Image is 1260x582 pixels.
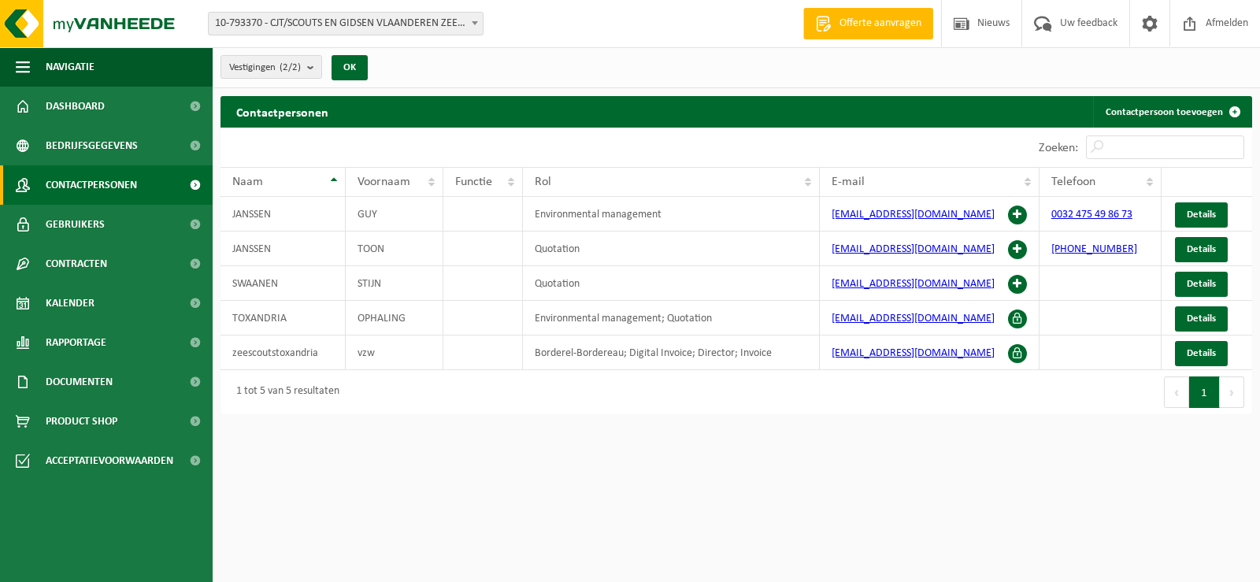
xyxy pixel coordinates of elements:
td: Borderel-Bordereau; Digital Invoice; Director; Invoice [523,335,820,370]
span: Product Shop [46,402,117,441]
span: Contracten [46,244,107,284]
span: Bedrijfsgegevens [46,126,138,165]
span: Documenten [46,362,113,402]
span: 10-793370 - CJT/SCOUTS EN GIDSEN VLAANDEREN ZEESCOUTING TOXANDRIA VZW - TURNHOUT [208,12,484,35]
td: Quotation [523,232,820,266]
span: Details [1187,209,1216,220]
span: Dashboard [46,87,105,126]
button: Previous [1164,376,1189,408]
span: Contactpersonen [46,165,137,205]
td: Environmental management; Quotation [523,301,820,335]
button: OK [332,55,368,80]
td: JANSSEN [220,197,346,232]
td: TOXANDRIA [220,301,346,335]
td: GUY [346,197,443,232]
td: SWAANEN [220,266,346,301]
span: Acceptatievoorwaarden [46,441,173,480]
a: Details [1175,306,1228,332]
td: Environmental management [523,197,820,232]
count: (2/2) [280,62,301,72]
button: Next [1220,376,1244,408]
a: [EMAIL_ADDRESS][DOMAIN_NAME] [832,243,995,255]
a: Details [1175,272,1228,297]
span: Navigatie [46,47,94,87]
a: [EMAIL_ADDRESS][DOMAIN_NAME] [832,278,995,290]
td: OPHALING [346,301,443,335]
a: [EMAIL_ADDRESS][DOMAIN_NAME] [832,313,995,324]
td: STIJN [346,266,443,301]
a: Contactpersoon toevoegen [1093,96,1251,128]
span: 10-793370 - CJT/SCOUTS EN GIDSEN VLAANDEREN ZEESCOUTING TOXANDRIA VZW - TURNHOUT [209,13,483,35]
a: 0032 475 49 86 73 [1051,209,1132,221]
span: Details [1187,244,1216,254]
span: Rol [535,176,551,188]
span: Kalender [46,284,94,323]
span: Voornaam [358,176,410,188]
a: [EMAIL_ADDRESS][DOMAIN_NAME] [832,209,995,221]
a: Details [1175,202,1228,228]
a: Details [1175,341,1228,366]
td: zeescoutstoxandria [220,335,346,370]
span: Details [1187,279,1216,289]
td: Quotation [523,266,820,301]
button: Vestigingen(2/2) [220,55,322,79]
a: Offerte aanvragen [803,8,933,39]
label: Zoeken: [1039,142,1078,154]
a: [PHONE_NUMBER] [1051,243,1137,255]
a: [EMAIL_ADDRESS][DOMAIN_NAME] [832,347,995,359]
div: 1 tot 5 van 5 resultaten [228,378,339,406]
td: JANSSEN [220,232,346,266]
span: Details [1187,348,1216,358]
button: 1 [1189,376,1220,408]
td: TOON [346,232,443,266]
span: Naam [232,176,263,188]
span: Telefoon [1051,176,1095,188]
span: Offerte aanvragen [836,16,925,32]
span: Details [1187,313,1216,324]
td: vzw [346,335,443,370]
span: E-mail [832,176,865,188]
span: Functie [455,176,492,188]
a: Details [1175,237,1228,262]
span: Gebruikers [46,205,105,244]
span: Vestigingen [229,56,301,80]
h2: Contactpersonen [220,96,344,127]
span: Rapportage [46,323,106,362]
